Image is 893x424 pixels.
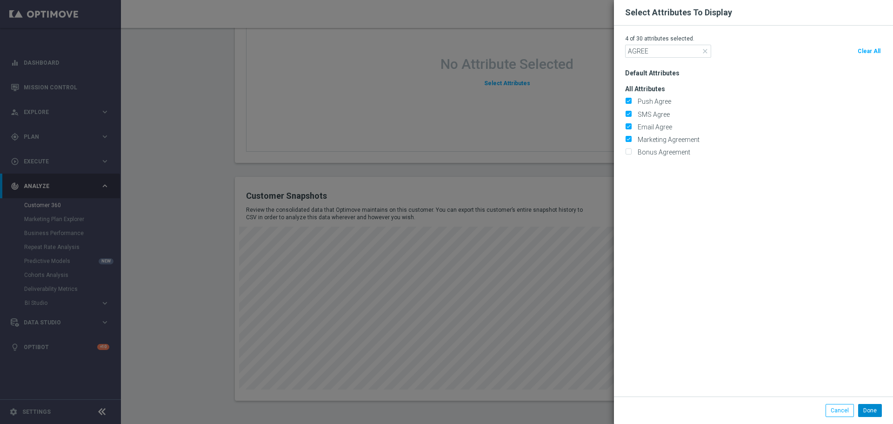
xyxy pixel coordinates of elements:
span: Clear All [858,48,880,54]
h3: Default Attributes [625,61,893,77]
label: Email Agree [634,123,672,131]
button: Clear All [856,45,882,58]
label: Push Agree [634,97,671,106]
label: Bonus Agreement [634,148,690,156]
h2: Select Attributes To Display [625,7,732,18]
p: 4 of 30 attributes selected. [625,35,882,42]
label: Marketing Agreement [634,135,700,144]
input: Search [625,45,711,58]
label: SMS Agree [634,110,670,119]
button: Cancel [826,404,854,417]
button: Done [858,404,882,417]
h3: All Attributes [625,77,893,93]
span: close [701,47,709,55]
